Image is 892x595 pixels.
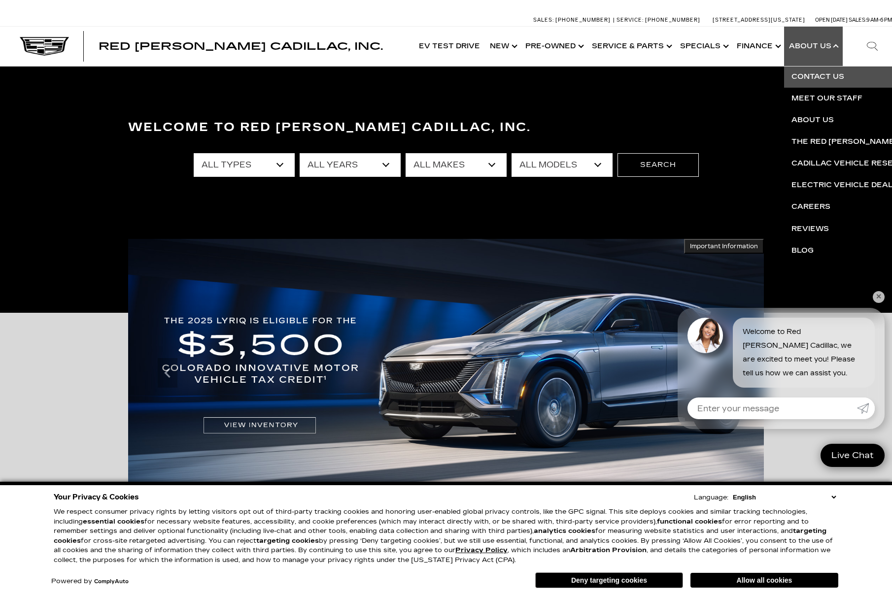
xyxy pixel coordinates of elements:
[690,573,838,588] button: Allow all cookies
[520,27,587,66] a: Pre-Owned
[821,444,885,467] a: Live Chat
[512,153,613,177] select: Filter by model
[733,318,875,388] div: Welcome to Red [PERSON_NAME] Cadillac, we are excited to meet you! Please tell us how we can assi...
[866,17,892,23] span: 9 AM-6 PM
[300,153,401,177] select: Filter by year
[587,27,675,66] a: Service & Parts
[54,527,826,545] strong: targeting cookies
[128,239,764,507] img: THE 2025 LYRIQ IS ELIGIBLE FOR THE $3,500 COLORADO INNOVATIVE MOTOR VEHICLE TAX CREDIT
[730,493,838,502] select: Language Select
[20,37,69,56] img: Cadillac Dark Logo with Cadillac White Text
[406,153,507,177] select: Filter by make
[675,27,732,66] a: Specials
[713,17,805,23] a: [STREET_ADDRESS][US_STATE]
[617,17,644,23] span: Service:
[99,40,383,52] span: Red [PERSON_NAME] Cadillac, Inc.
[54,490,139,504] span: Your Privacy & Cookies
[645,17,700,23] span: [PHONE_NUMBER]
[533,17,613,23] a: Sales: [PHONE_NUMBER]
[83,518,144,526] strong: essential cookies
[533,17,554,23] span: Sales:
[535,572,683,588] button: Deny targeting cookies
[687,318,723,353] img: Agent profile photo
[455,546,508,554] a: Privacy Policy
[784,27,843,66] a: About Us
[657,518,722,526] strong: functional cookies
[690,242,758,250] span: Important Information
[54,507,838,565] p: We respect consumer privacy rights by letting visitors opt out of third-party tracking cookies an...
[256,537,319,545] strong: targeting cookies
[687,397,857,419] input: Enter your message
[414,27,485,66] a: EV Test Drive
[128,118,764,137] h3: Welcome to Red [PERSON_NAME] Cadillac, Inc.
[694,495,728,501] div: Language:
[485,27,520,66] a: New
[51,578,129,585] div: Powered by
[94,579,129,585] a: ComplyAuto
[826,450,879,461] span: Live Chat
[570,546,647,554] strong: Arbitration Provision
[815,17,848,23] span: Open [DATE]
[618,153,699,177] button: Search
[613,17,703,23] a: Service: [PHONE_NUMBER]
[849,17,866,23] span: Sales:
[158,358,177,388] div: Previous
[555,17,611,23] span: [PHONE_NUMBER]
[534,527,595,535] strong: analytics cookies
[99,41,383,51] a: Red [PERSON_NAME] Cadillac, Inc.
[194,153,295,177] select: Filter by type
[857,397,875,419] a: Submit
[732,27,784,66] a: Finance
